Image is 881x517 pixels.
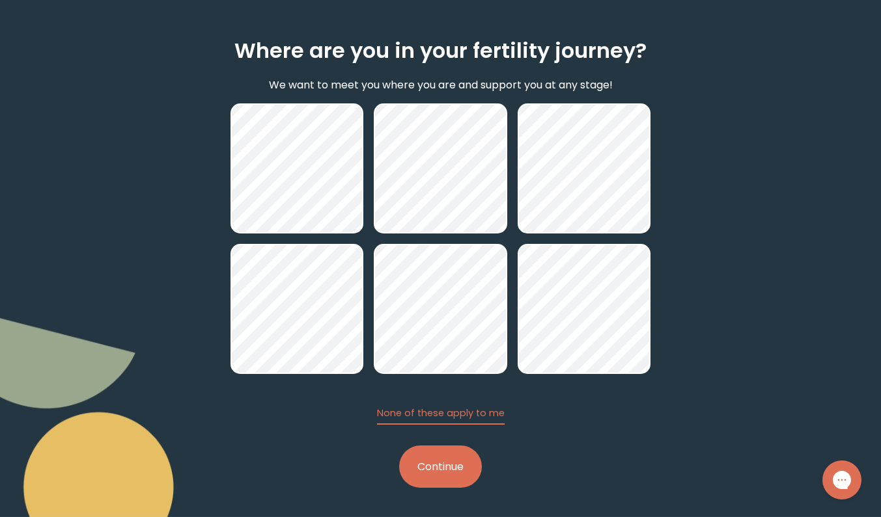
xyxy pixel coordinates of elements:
[816,456,868,504] iframe: Gorgias live chat messenger
[269,77,613,93] p: We want to meet you where you are and support you at any stage!
[234,35,647,66] h2: Where are you in your fertility journey?
[377,406,505,425] button: None of these apply to me
[399,445,482,488] button: Continue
